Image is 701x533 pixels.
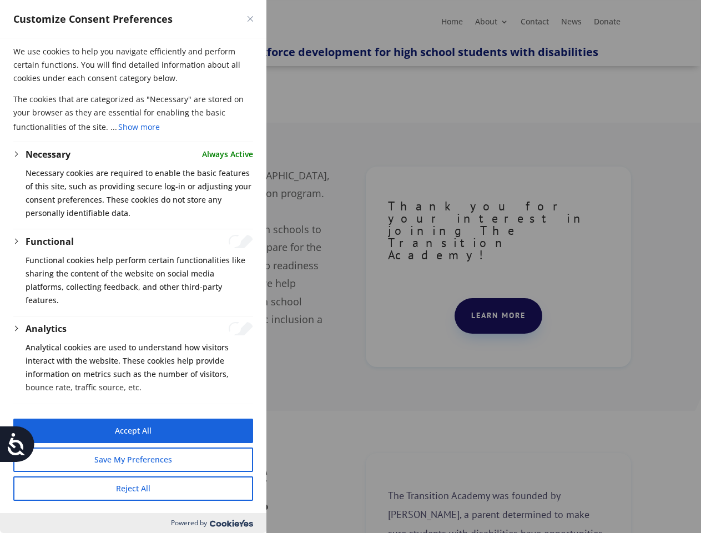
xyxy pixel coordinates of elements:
span: Always Active [202,148,253,161]
input: Enable Functional [229,235,253,248]
button: Accept All [13,419,253,443]
p: The cookies that are categorized as "Necessary" are stored on your browser as they are essential ... [13,93,253,135]
button: Functional [26,235,74,248]
img: Cookieyes logo [210,520,253,527]
p: Analytical cookies are used to understand how visitors interact with the website. These cookies h... [26,341,253,394]
button: Save My Preferences [13,447,253,472]
button: Reject All [13,476,253,501]
button: Show more [117,119,161,135]
p: Necessary cookies are required to enable the basic features of this site, such as providing secur... [26,167,253,220]
span: Customize Consent Preferences [13,12,173,26]
p: Functional cookies help perform certain functionalities like sharing the content of the website o... [26,254,253,307]
p: We use cookies to help you navigate efficiently and perform certain functions. You will find deta... [13,45,253,93]
img: Close [248,16,253,22]
button: Analytics [26,322,67,335]
input: Enable Analytics [229,322,253,335]
button: Necessary [26,148,70,161]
